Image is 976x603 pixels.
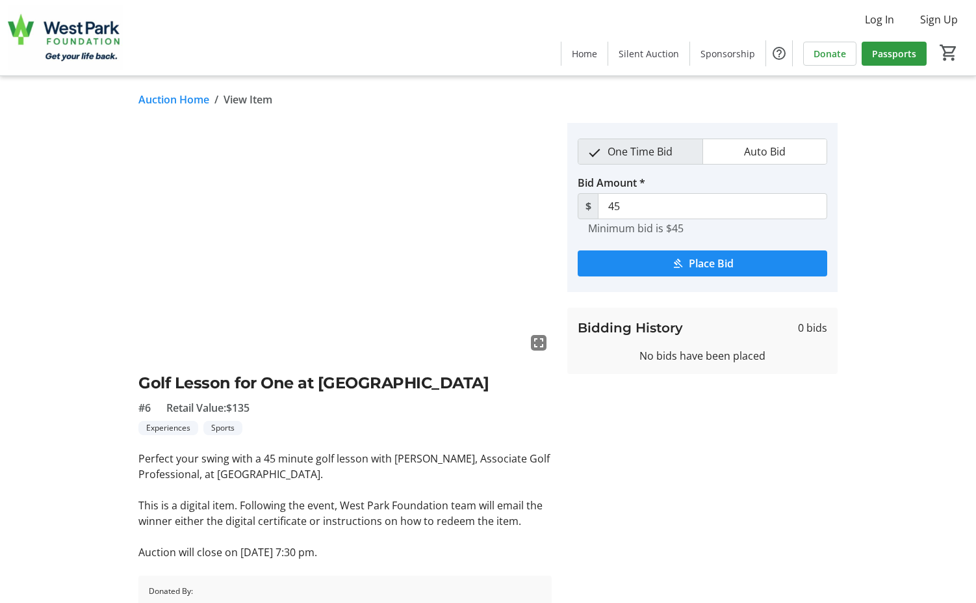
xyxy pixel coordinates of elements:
[138,544,552,560] p: Auction will close on [DATE] 7:30 pm.
[798,320,827,336] span: 0 bids
[214,92,218,107] span: /
[561,42,608,66] a: Home
[149,585,233,597] span: Donated By:
[910,9,968,30] button: Sign Up
[690,42,765,66] a: Sponsorship
[814,47,846,60] span: Donate
[166,400,250,416] span: Retail Value: $135
[138,400,151,416] span: #6
[736,139,793,164] span: Auto Bid
[937,41,960,64] button: Cart
[608,42,689,66] a: Silent Auction
[138,123,552,356] img: Image
[872,47,916,60] span: Passports
[578,175,645,191] label: Bid Amount *
[689,256,734,271] span: Place Bid
[766,40,792,66] button: Help
[138,498,552,529] p: This is a digital item. Following the event, West Park Foundation team will email the winner eith...
[203,421,242,435] tr-label-badge: Sports
[138,421,198,435] tr-label-badge: Experiences
[138,451,552,482] p: Perfect your swing with a 45 minute golf lesson with [PERSON_NAME], Associate Golf Professional, ...
[862,42,927,66] a: Passports
[600,139,680,164] span: One Time Bid
[572,47,597,60] span: Home
[578,348,827,364] div: No bids have been placed
[588,222,684,235] tr-hint: Minimum bid is $45
[700,47,755,60] span: Sponsorship
[531,335,546,351] mat-icon: fullscreen
[854,9,905,30] button: Log In
[578,318,683,338] h3: Bidding History
[803,42,856,66] a: Donate
[138,92,209,107] a: Auction Home
[224,92,272,107] span: View Item
[865,12,894,27] span: Log In
[619,47,679,60] span: Silent Auction
[920,12,958,27] span: Sign Up
[138,371,552,395] h2: Golf Lesson for One at [GEOGRAPHIC_DATA]
[8,5,123,70] img: West Park Healthcare Centre Foundation's Logo
[578,250,827,276] button: Place Bid
[578,193,598,219] span: $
